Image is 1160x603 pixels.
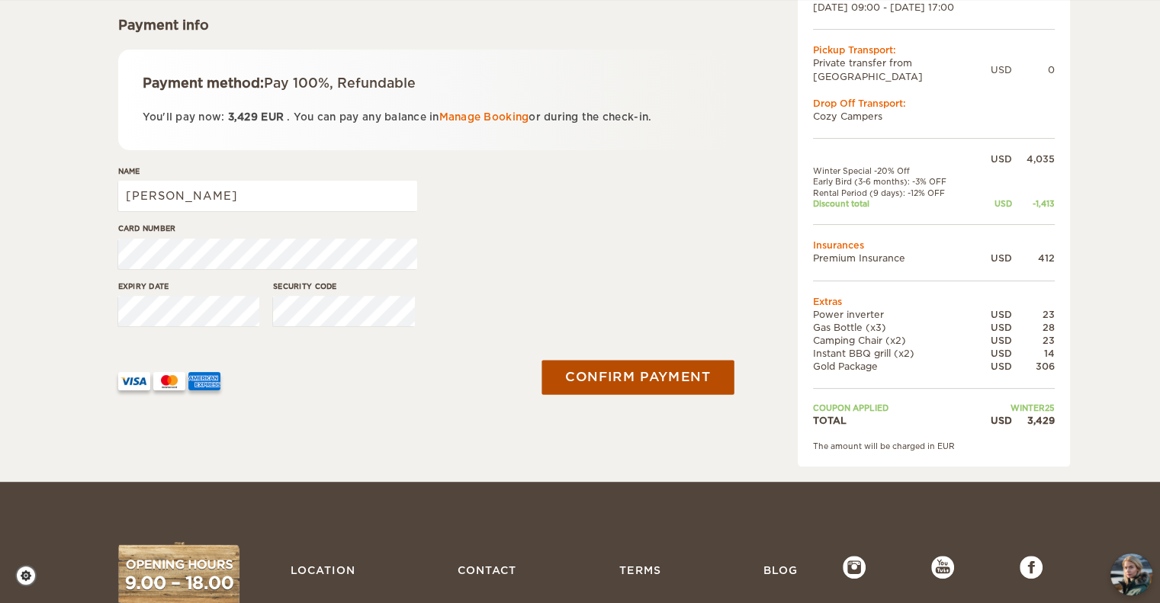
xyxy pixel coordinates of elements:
[118,223,417,234] label: Card number
[439,111,529,123] a: Manage Booking
[1012,414,1055,427] div: 3,429
[118,165,417,177] label: Name
[1110,553,1152,595] button: chat-button
[991,63,1012,76] div: USD
[813,360,976,373] td: Gold Package
[542,360,734,394] button: Confirm payment
[813,414,976,427] td: TOTAL
[813,176,976,187] td: Early Bird (3-6 months): -3% OFF
[813,97,1055,110] div: Drop Off Transport:
[813,198,976,209] td: Discount total
[1012,198,1055,209] div: -1,413
[153,372,185,390] img: mastercard
[976,252,1012,265] div: USD
[1012,321,1055,334] div: 28
[1012,360,1055,373] div: 306
[813,295,1055,308] td: Extras
[976,198,1012,209] div: USD
[813,43,1055,56] div: Pickup Transport:
[813,165,976,176] td: Winter Special -20% Off
[450,556,524,585] a: Contact
[813,110,1055,123] td: Cozy Campers
[1110,553,1152,595] img: Freyja at Cozy Campers
[118,372,150,390] img: VISA
[611,556,668,585] a: Terms
[976,308,1012,321] div: USD
[813,1,1055,14] div: [DATE] 09:00 - [DATE] 17:00
[273,281,415,292] label: Security code
[1012,252,1055,265] div: 412
[1012,347,1055,360] div: 14
[1012,152,1055,165] div: 4,035
[813,252,976,265] td: Premium Insurance
[813,188,976,198] td: Rental Period (9 days): -12% OFF
[143,74,708,92] div: Payment method:
[264,75,416,91] span: Pay 100%, Refundable
[976,334,1012,347] div: USD
[143,108,708,126] p: You'll pay now: . You can pay any balance in or during the check-in.
[813,239,1055,252] td: Insurances
[755,556,805,585] a: Blog
[1012,308,1055,321] div: 23
[283,556,363,585] a: Location
[118,281,260,292] label: Expiry date
[813,347,976,360] td: Instant BBQ grill (x2)
[1012,63,1055,76] div: 0
[188,372,220,390] img: AMEX
[228,111,258,123] span: 3,429
[813,321,976,334] td: Gas Bottle (x3)
[976,321,1012,334] div: USD
[118,16,732,34] div: Payment info
[976,152,1012,165] div: USD
[15,565,47,586] a: Cookie settings
[976,403,1055,413] td: WINTER25
[813,308,976,321] td: Power inverter
[813,403,976,413] td: Coupon applied
[976,360,1012,373] div: USD
[261,111,284,123] span: EUR
[976,414,1012,427] div: USD
[813,334,976,347] td: Camping Chair (x2)
[976,347,1012,360] div: USD
[813,441,1055,451] div: The amount will be charged in EUR
[813,56,991,82] td: Private transfer from [GEOGRAPHIC_DATA]
[1012,334,1055,347] div: 23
